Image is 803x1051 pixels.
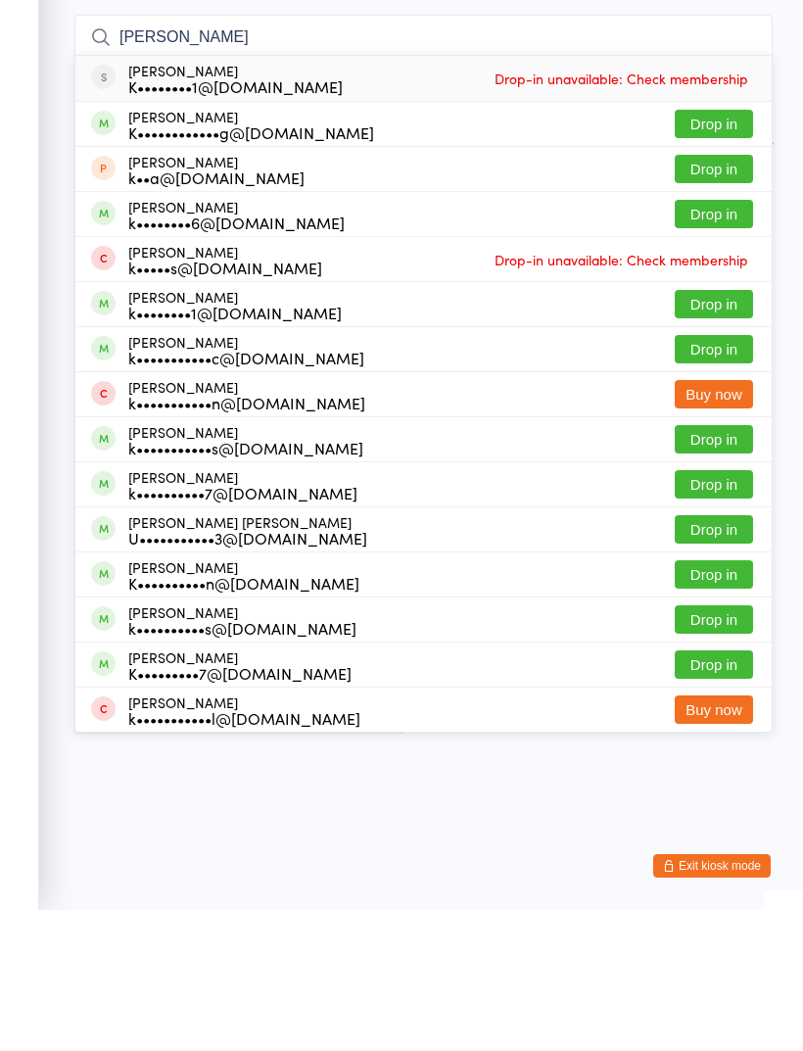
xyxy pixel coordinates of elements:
button: Buy now [675,836,753,865]
div: k•••••s@[DOMAIN_NAME] [128,401,322,416]
div: K••••••••••n@[DOMAIN_NAME] [128,716,359,732]
div: k•••••••••••c@[DOMAIN_NAME] [128,491,364,506]
button: Exit kiosk mode [653,995,771,1019]
div: [PERSON_NAME] [128,836,360,867]
div: [PERSON_NAME] [128,520,365,551]
span: Old Church [74,109,773,128]
button: Drop in [675,611,753,640]
button: Drop in [675,431,753,459]
button: Drop in [675,476,753,504]
div: [PERSON_NAME] [128,745,356,777]
div: k•••••••••••n@[DOMAIN_NAME] [128,536,365,551]
input: Search [74,156,773,201]
div: [PERSON_NAME] [128,700,359,732]
button: Drop in [675,341,753,369]
button: Drop in [675,701,753,730]
div: K••••••••••••g@[DOMAIN_NAME] [128,265,374,281]
div: [PERSON_NAME] [128,340,345,371]
button: Drop in [675,566,753,595]
button: Drop in [675,791,753,820]
div: [PERSON_NAME] [128,475,364,506]
div: k•••••••••••l@[DOMAIN_NAME] [128,851,360,867]
span: [DATE] 10:10am [74,70,742,89]
div: [PERSON_NAME] [128,385,322,416]
span: Drop-in unavailable: Check membership [490,205,753,234]
div: k••••••••6@[DOMAIN_NAME] [128,356,345,371]
div: [PERSON_NAME] [128,250,374,281]
div: k••••••••••s@[DOMAIN_NAME] [128,761,356,777]
button: Drop in [675,251,753,279]
div: [PERSON_NAME] [128,295,305,326]
div: [PERSON_NAME] [128,610,357,642]
div: K••••••••1@[DOMAIN_NAME] [128,219,343,235]
button: Drop in [675,746,753,775]
div: k••a@[DOMAIN_NAME] [128,311,305,326]
div: U•••••••••••3@[DOMAIN_NAME] [128,671,367,687]
div: k••••••••••7@[DOMAIN_NAME] [128,626,357,642]
div: k•••••••••••s@[DOMAIN_NAME] [128,581,363,597]
button: Drop in [675,296,753,324]
h2: Pilates Check-in [74,27,773,60]
div: [PERSON_NAME] [128,204,343,235]
div: [PERSON_NAME] [128,430,342,461]
div: [PERSON_NAME] [128,565,363,597]
div: k••••••••1@[DOMAIN_NAME] [128,446,342,461]
div: K•••••••••7@[DOMAIN_NAME] [128,806,352,822]
span: Fitness Venue [74,89,742,109]
div: [PERSON_NAME] [PERSON_NAME] [128,655,367,687]
button: Drop in [675,656,753,685]
div: [PERSON_NAME] [128,790,352,822]
button: Buy now [675,521,753,549]
span: Drop-in unavailable: Check membership [490,386,753,415]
